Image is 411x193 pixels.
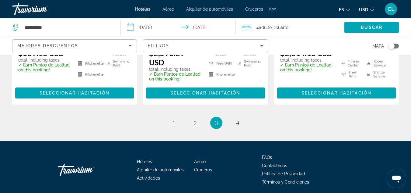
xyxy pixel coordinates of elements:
button: User Menu [383,3,399,16]
button: Change currency [359,5,374,14]
span: Seleccionar habitación [170,91,240,95]
span: Mejores descuentos [17,43,78,48]
p: ✓ Earn Puntos de Lealtad on this booking! [149,72,201,81]
span: Cuarto [276,25,288,30]
span: 4 [236,120,239,126]
a: Cruceros [194,167,212,172]
span: es [339,7,344,12]
span: Seleccionar habitación [40,91,110,95]
p: ✓ Earn Puntos de Lealtad on this booking! [280,63,334,72]
span: 3 [215,120,218,126]
a: Seleccionar habitación [277,89,396,95]
a: Hoteles [137,159,152,164]
button: Seleccionar habitación [15,88,134,98]
a: Cruceros [245,7,263,12]
a: Alquiler de automóviles [137,167,184,172]
li: Fitness Center [339,59,364,67]
span: 1 [172,120,175,126]
a: Contáctenos [262,163,287,168]
li: Room Service [364,59,393,67]
p: total, including taxes [18,58,70,63]
li: Shuttle Service [364,70,393,78]
span: Buscar [361,25,382,30]
button: Filters [143,39,268,52]
button: Travelers: 4 adults, 0 children [236,18,344,37]
nav: Pagination [12,117,399,129]
span: 4 [256,23,272,32]
a: Go Home [58,161,119,179]
a: Seleccionar habitación [146,89,265,95]
input: Search hotel destination [24,23,111,32]
button: Change language [339,5,350,14]
ins: $2,596.29 USD [149,48,185,67]
span: Filtros [148,43,169,48]
p: total, including taxes [280,58,334,63]
span: 2 [193,120,197,126]
li: Swimming Pool [104,59,131,67]
li: Free WiFi [339,70,364,78]
li: Swimming Pool [235,59,262,67]
p: ✓ Earn Puntos de Lealtad on this booking! [18,63,70,72]
a: Términos y Condiciones [262,180,309,184]
span: Seleccionar habitación [301,91,371,95]
span: , 1 [272,23,288,32]
mat-select: Sort by [17,42,132,49]
p: total, including taxes [149,67,201,72]
span: CL [388,6,395,12]
a: Aéreo [162,7,174,12]
li: Free WiFi [206,59,235,67]
a: Hoteles [135,7,150,12]
button: Seleccionar habitación [146,88,265,98]
span: Adulto [259,25,272,30]
a: FAQs [262,155,272,160]
button: Extra navigation items [269,4,276,14]
button: Search [344,22,399,33]
span: USD [359,7,368,12]
iframe: Botón para iniciar la ventana de mensajería [387,169,406,188]
li: Kitchenette [75,59,104,67]
button: Select check in and out date [121,18,235,37]
button: Toggle map [384,43,399,49]
button: Seleccionar habitación [277,88,396,98]
a: Travorium [12,1,73,17]
li: Kitchenette [75,70,104,78]
span: Mapa [372,42,384,50]
a: Aéreo [194,159,206,164]
a: Política de Privacidad [262,171,305,176]
li: Kitchenette [206,70,235,78]
a: Actividades [137,176,160,180]
a: Alquiler de automóviles [186,7,233,12]
a: Seleccionar habitación [15,89,134,95]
